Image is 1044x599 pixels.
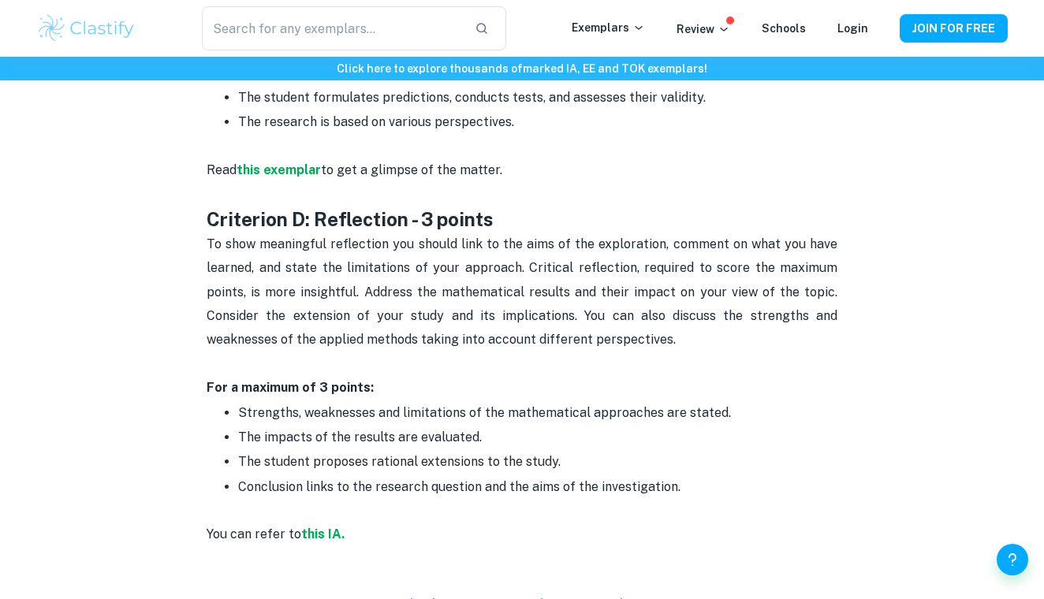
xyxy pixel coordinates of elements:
span: The student formulates predictions, conducts tests, and assesses their validity. [238,90,706,105]
strong: For a maximum of 3 points: [207,380,374,395]
span: to get a glimpse of the matter. [321,162,502,177]
span: The research is based on various perspectives. [238,114,514,129]
a: this exemplar [237,162,321,177]
p: Review [677,20,730,38]
span: Conclusion links to the research question and the aims of the investigation. [238,479,680,494]
img: Clastify logo [36,13,136,44]
strong: Criterion D: Reflection - 3 points [207,208,494,230]
button: JOIN FOR FREE [900,14,1008,43]
input: Search for any exemplars... [202,6,462,50]
a: this IA. [301,526,345,541]
span: Strengths, weaknesses and limitations of the mathematical approaches are stated. [238,405,731,420]
a: Login [837,22,868,35]
span: You can refer to [207,526,301,541]
span: To show meaningful reflection you should link to the aims of the exploration, comment on what you... [207,236,841,348]
p: Exemplars [572,19,645,36]
button: Help and Feedback [997,544,1028,575]
a: Schools [762,22,806,35]
span: The student proposes rational extensions to the study. [238,454,561,469]
span: The impacts of the results are evaluated. [238,430,482,445]
h6: Click here to explore thousands of marked IA, EE and TOK exemplars ! [3,60,1041,77]
span: Read [207,162,237,177]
